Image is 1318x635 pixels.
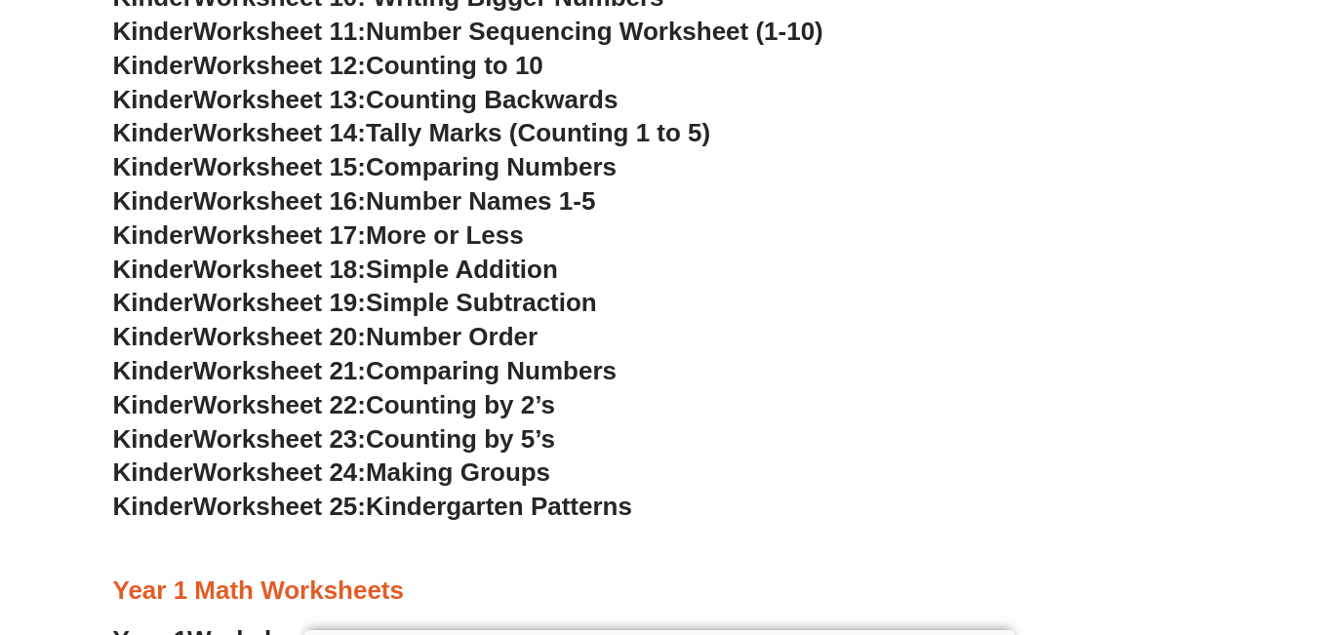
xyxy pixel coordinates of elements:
[193,492,366,521] span: Worksheet 25:
[113,322,193,351] span: Kinder
[366,390,555,419] span: Counting by 2’s
[193,152,366,181] span: Worksheet 15:
[113,51,193,80] span: Kinder
[193,288,366,317] span: Worksheet 19:
[993,415,1318,635] iframe: Chat Widget
[113,424,193,454] span: Kinder
[113,255,193,284] span: Kinder
[193,457,366,487] span: Worksheet 24:
[366,288,597,317] span: Simple Subtraction
[366,322,538,351] span: Number Order
[113,220,193,250] span: Kinder
[193,17,366,46] span: Worksheet 11:
[366,457,550,487] span: Making Groups
[113,186,193,216] span: Kinder
[113,457,193,487] span: Kinder
[366,85,618,114] span: Counting Backwards
[113,492,193,521] span: Kinder
[193,424,366,454] span: Worksheet 23:
[193,255,366,284] span: Worksheet 18:
[113,288,193,317] span: Kinder
[193,220,366,250] span: Worksheet 17:
[193,322,366,351] span: Worksheet 20:
[113,85,193,114] span: Kinder
[193,118,366,147] span: Worksheet 14:
[113,356,193,385] span: Kinder
[113,575,1206,608] h3: Year 1 Math Worksheets
[113,17,193,46] span: Kinder
[366,17,823,46] span: Number Sequencing Worksheet (1-10)
[193,186,366,216] span: Worksheet 16:
[366,51,543,80] span: Counting to 10
[366,118,710,147] span: Tally Marks (Counting 1 to 5)
[113,390,193,419] span: Kinder
[113,118,193,147] span: Kinder
[366,255,558,284] span: Simple Addition
[366,424,555,454] span: Counting by 5’s
[193,390,366,419] span: Worksheet 22:
[366,152,617,181] span: Comparing Numbers
[193,51,366,80] span: Worksheet 12:
[193,85,366,114] span: Worksheet 13:
[113,152,193,181] span: Kinder
[366,356,617,385] span: Comparing Numbers
[193,356,366,385] span: Worksheet 21:
[366,492,632,521] span: Kindergarten Patterns
[366,220,524,250] span: More or Less
[993,415,1318,635] div: Widget de chat
[366,186,595,216] span: Number Names 1-5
